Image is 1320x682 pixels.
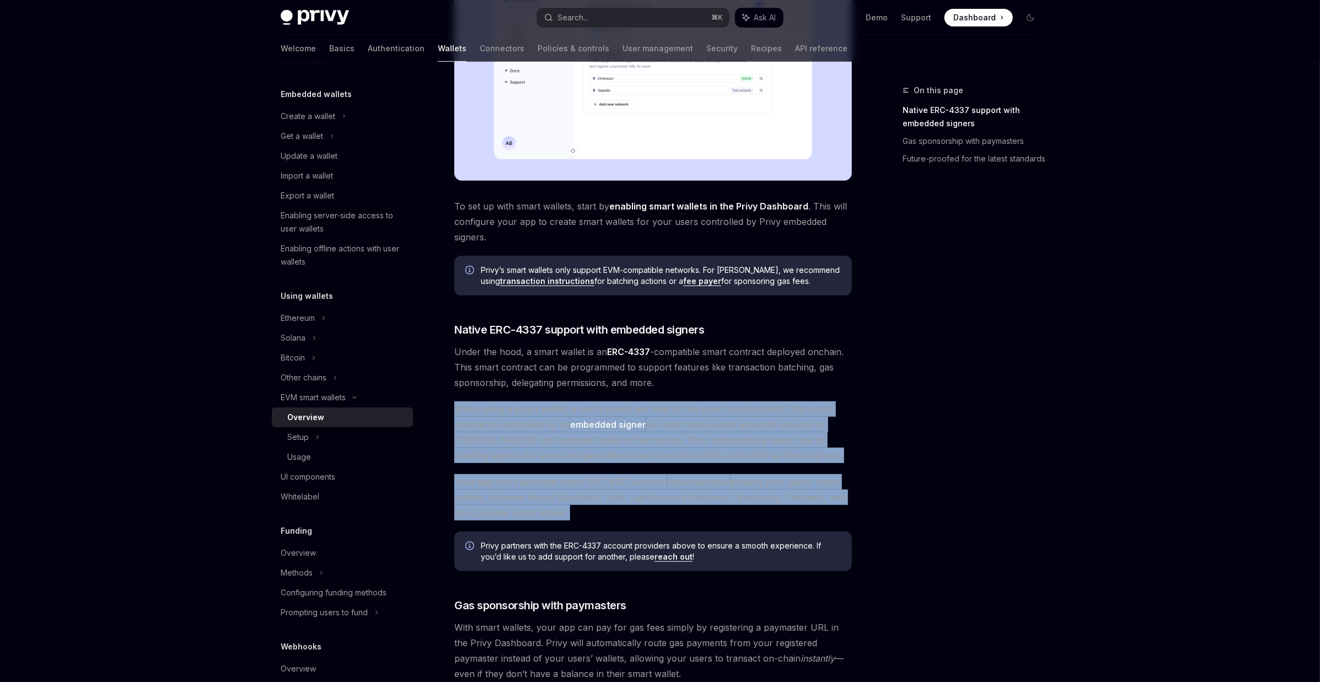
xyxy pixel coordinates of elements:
[1022,9,1039,26] button: Toggle dark mode
[438,35,466,62] a: Wallets
[281,331,305,345] div: Solana
[609,201,808,212] a: enabling smart wallets in the Privy Dashboard
[465,266,476,277] svg: Info
[368,35,425,62] a: Authentication
[903,132,1048,150] a: Gas sponsorship with paymasters
[480,35,524,62] a: Connectors
[570,419,646,430] strong: embedded signer
[623,35,693,62] a: User management
[538,35,609,62] a: Policies & controls
[914,84,963,97] span: On this page
[454,598,626,613] span: Gas sponsorship with paymasters
[281,586,387,599] div: Configuring funding methods
[272,206,413,239] a: Enabling server-side access to user wallets
[667,476,731,487] em: implementation
[281,371,326,384] div: Other chains
[281,470,335,484] div: UI components
[272,166,413,186] a: Import a wallet
[454,474,852,520] span: Your app can customize which ERC-4337 account powers your users’ smart wallets, between Kernel (Z...
[481,540,841,562] span: Privy partners with the ERC-4337 account providers above to ensure a smooth experience. If you’d ...
[654,552,693,562] a: reach out
[329,35,355,62] a: Basics
[281,289,333,303] h5: Using wallets
[272,146,413,166] a: Update a wallet
[281,88,352,101] h5: Embedded wallets
[281,490,319,503] div: Whitelabel
[281,149,337,163] div: Update a wallet
[272,447,413,467] a: Usage
[281,242,406,268] div: Enabling offline actions with user wallets
[281,391,346,404] div: EVM smart wallets
[272,186,413,206] a: Export a wallet
[481,265,841,287] span: Privy’s smart wallets only support EVM-compatible networks. For [PERSON_NAME], we recommend using...
[272,407,413,427] a: Overview
[272,543,413,563] a: Overview
[272,583,413,603] a: Configuring funding methods
[272,487,413,507] a: Whitelabel
[287,450,311,464] div: Usage
[287,431,309,444] div: Setup
[795,35,847,62] a: API reference
[465,541,476,552] svg: Info
[607,346,650,358] a: ERC-4337
[866,12,888,23] a: Demo
[281,209,406,235] div: Enabling server-side access to user wallets
[711,13,723,22] span: ⌘ K
[953,12,996,23] span: Dashboard
[454,322,705,337] span: Native ERC-4337 support with embedded signers
[281,546,316,560] div: Overview
[281,110,335,123] div: Create a wallet
[281,189,334,202] div: Export a wallet
[281,662,316,675] div: Overview
[500,276,594,286] a: transaction instructions
[454,401,852,463] span: When using a smart wallet, a user’s assets are held by the smart contract itself. This smart cont...
[281,35,316,62] a: Welcome
[454,344,852,390] span: Under the hood, a smart wallet is an -compatible smart contract deployed onchain. This smart cont...
[287,411,324,424] div: Overview
[281,130,323,143] div: Get a wallet
[735,8,784,28] button: Ask AI
[557,11,588,24] div: Search...
[683,276,721,286] a: fee payer
[801,653,835,664] em: instantly
[281,640,321,653] h5: Webhooks
[272,239,413,272] a: Enabling offline actions with user wallets
[903,101,1048,132] a: Native ERC-4337 support with embedded signers
[281,566,313,579] div: Methods
[281,524,312,538] h5: Funding
[281,606,368,619] div: Prompting users to fund
[454,198,852,245] span: To set up with smart wallets, start by . This will configure your app to create smart wallets for...
[751,35,782,62] a: Recipes
[281,10,349,25] img: dark logo
[754,12,776,23] span: Ask AI
[272,467,413,487] a: UI components
[945,9,1013,26] a: Dashboard
[903,150,1048,168] a: Future-proofed for the latest standards
[281,312,315,325] div: Ethereum
[272,659,413,679] a: Overview
[454,620,852,681] span: With smart wallets, your app can pay for gas fees simply by registering a paymaster URL in the Pr...
[536,8,729,28] button: Search...⌘K
[901,12,931,23] a: Support
[706,35,738,62] a: Security
[281,169,333,182] div: Import a wallet
[281,351,305,364] div: Bitcoin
